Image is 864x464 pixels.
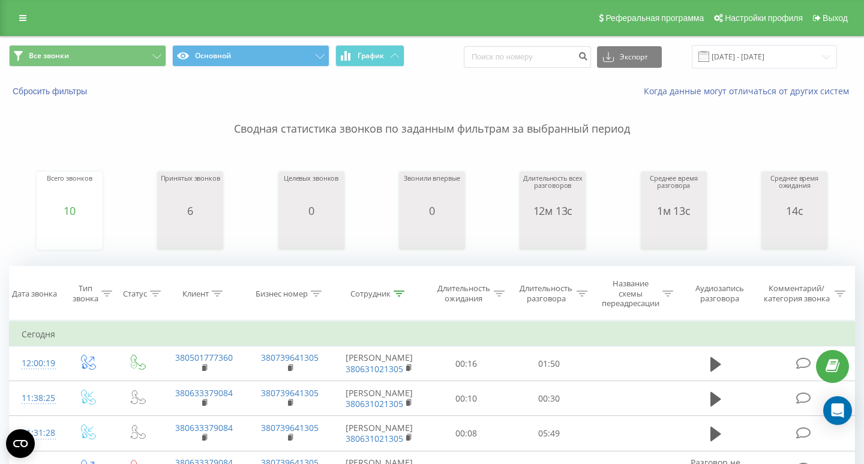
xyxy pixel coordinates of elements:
a: 380633379084 [175,387,233,399]
div: Целевых звонков [284,175,338,205]
div: Принятых звонков [161,175,220,205]
a: 380739641305 [261,387,319,399]
span: График [358,52,384,60]
div: Звонили впервые [404,175,460,205]
span: Реферальная программа [605,13,704,23]
input: Поиск по номеру [464,46,591,68]
div: 6 [161,205,220,217]
td: [PERSON_NAME] [333,416,425,451]
a: 380631021305 [346,398,403,409]
button: Экспорт [597,46,662,68]
td: 00:16 [425,346,508,381]
div: 14с [764,205,824,217]
td: 00:30 [508,381,590,416]
div: Комментарий/категория звонка [761,284,832,304]
div: Аудиозапись разговора [687,284,752,304]
td: [PERSON_NAME] [333,346,425,381]
div: Название схемы переадресации [601,279,659,309]
div: Статус [123,289,147,299]
span: Все звонки [29,51,69,61]
div: 1м 13с [644,205,704,217]
button: Open CMP widget [6,429,35,458]
div: Длительность ожидания [436,284,491,304]
div: 11:38:25 [22,387,50,410]
p: Сводная статистика звонков по заданным фильтрам за выбранный период [9,97,855,137]
div: 11:31:28 [22,421,50,445]
td: 01:50 [508,346,590,381]
td: 05:49 [508,416,590,451]
div: Длительность разговора [518,284,574,304]
div: Среднее время ожидания [764,175,824,205]
div: Тип звонка [73,284,98,304]
div: 12:00:19 [22,352,50,375]
div: 0 [284,205,338,217]
a: 380631021305 [346,433,403,444]
td: 00:08 [425,416,508,451]
div: Клиент [182,289,209,299]
button: Все звонки [9,45,166,67]
a: 380631021305 [346,363,403,375]
div: Длительность всех разговоров [523,175,583,205]
div: 10 [47,205,92,217]
td: [PERSON_NAME] [333,381,425,416]
button: Сбросить фильтры [9,86,93,97]
a: 380633379084 [175,422,233,433]
span: Выход [823,13,848,23]
span: Настройки профиля [725,13,803,23]
div: Всего звонков [47,175,92,205]
div: Среднее время разговора [644,175,704,205]
button: Основной [172,45,329,67]
td: Сегодня [10,322,855,346]
div: Сотрудник [350,289,391,299]
div: Дата звонка [12,289,57,299]
a: 380739641305 [261,422,319,433]
div: Бизнес номер [256,289,308,299]
div: Open Intercom Messenger [823,396,852,425]
a: 380501777360 [175,352,233,363]
div: 12м 13с [523,205,583,217]
div: 0 [404,205,460,217]
button: График [335,45,404,67]
a: Когда данные могут отличаться от других систем [644,85,855,97]
td: 00:10 [425,381,508,416]
a: 380739641305 [261,352,319,363]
